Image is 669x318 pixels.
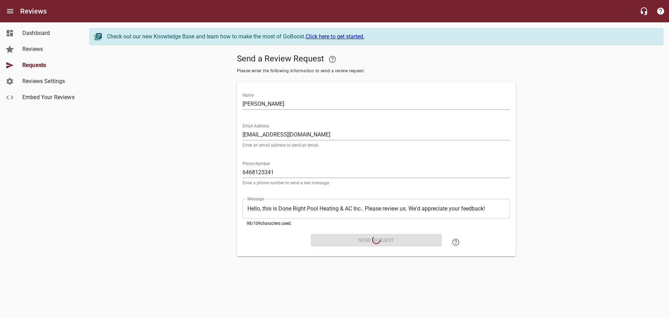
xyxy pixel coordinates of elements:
[243,93,254,97] label: Name
[2,3,18,20] button: Open drawer
[243,124,269,128] label: Email Address
[324,51,341,68] a: Your Google or Facebook account must be connected to "Send a Review Request"
[652,3,669,20] button: Support Portal
[243,162,270,166] label: Phone Number
[247,221,292,226] span: 98 / 109 characters used.
[22,77,75,86] span: Reviews Settings
[22,45,75,53] span: Reviews
[237,51,516,68] h5: Send a Review Request
[237,68,516,75] span: Please enter the following information to send a review request.
[20,6,47,17] h6: Reviews
[243,143,510,147] p: Enter an email address to send an email.
[247,205,505,212] textarea: Hello, this is Done Right Pool Heating & AC Inc.. Please review us. We'd appreciate your feedback!
[22,61,75,69] span: Requests
[636,3,652,20] button: Live Chat
[22,29,75,37] span: Dashboard
[447,234,464,251] a: Learn how to "Send a Review Request"
[306,33,364,40] a: Click here to get started.
[243,181,510,185] p: Enter a phone number to send a text message.
[22,93,75,102] span: Embed Your Reviews
[107,32,656,41] div: Check out our new Knowledge Base and learn how to make the most of GoBoost.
